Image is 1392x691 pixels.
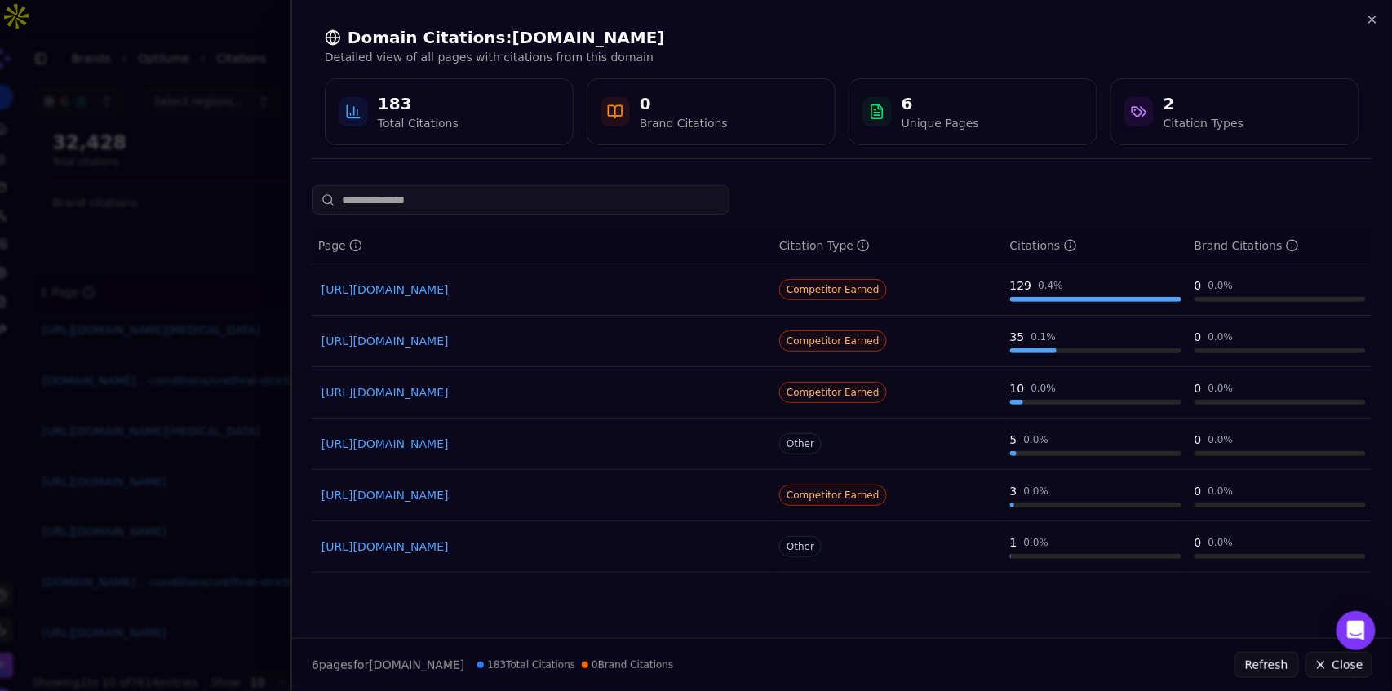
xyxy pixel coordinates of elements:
div: 183 [378,92,459,115]
div: 0 [1195,483,1202,499]
div: 0 [1195,277,1202,294]
div: Total Citations [378,115,459,131]
a: [URL][DOMAIN_NAME] [321,487,763,503]
div: 35 [1010,329,1025,345]
span: 6 [312,658,319,671]
div: 0.0 % [1024,485,1049,498]
div: 0 [1195,329,1202,345]
div: Brand Citations [640,115,728,131]
div: 0 [1195,380,1202,396]
p: Detailed view of all pages with citations from this domain [325,49,1359,65]
div: 0.0 % [1024,433,1049,446]
span: 0 Brand Citations [582,658,673,671]
div: 6 [902,92,979,115]
div: 0 [640,92,728,115]
div: 0 [1195,534,1202,551]
a: [URL][DOMAIN_NAME] [321,333,763,349]
th: citationTypes [773,228,1004,264]
div: 5 [1010,432,1017,448]
div: Page [318,237,362,254]
p: page s for [312,657,464,673]
div: Citation Type [779,237,870,254]
div: 0.0 % [1208,485,1234,498]
button: Close [1306,652,1372,678]
div: 0 [1195,432,1202,448]
div: Brand Citations [1195,237,1299,254]
div: 0.0 % [1208,536,1234,549]
div: 0.0 % [1024,536,1049,549]
a: [URL][DOMAIN_NAME] [321,281,763,298]
div: Unique Pages [902,115,979,131]
span: Competitor Earned [779,485,887,506]
a: [URL][DOMAIN_NAME] [321,384,763,401]
div: 0.0 % [1208,330,1234,343]
div: 10 [1010,380,1025,396]
div: 0.0 % [1208,279,1234,292]
span: 183 Total Citations [477,658,575,671]
div: 0.0 % [1208,433,1234,446]
span: [DOMAIN_NAME] [369,658,464,671]
div: 129 [1010,277,1032,294]
h2: Domain Citations: [DOMAIN_NAME] [325,26,1359,49]
div: 3 [1010,483,1017,499]
th: totalCitationCount [1004,228,1188,264]
th: brandCitationCount [1188,228,1372,264]
a: [URL][DOMAIN_NAME] [321,538,763,555]
div: Data table [312,228,1372,573]
div: Citations [1010,237,1077,254]
div: 0.4 % [1039,279,1064,292]
div: Citation Types [1164,115,1243,131]
a: [URL][DOMAIN_NAME] [321,436,763,452]
span: Competitor Earned [779,330,887,352]
div: 0.1 % [1031,330,1057,343]
span: Competitor Earned [779,382,887,403]
span: Competitor Earned [779,279,887,300]
div: 0.0 % [1031,382,1057,395]
th: page [312,228,773,264]
span: Other [779,433,822,454]
div: 0.0 % [1208,382,1234,395]
span: Other [779,536,822,557]
button: Refresh [1235,652,1299,678]
div: 2 [1164,92,1243,115]
div: 1 [1010,534,1017,551]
